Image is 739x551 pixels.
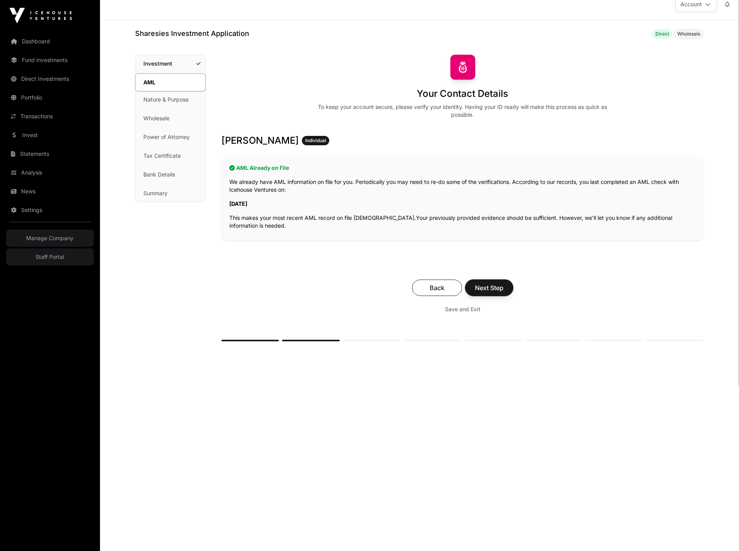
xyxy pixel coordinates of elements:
[6,127,94,144] a: Invest
[229,214,672,229] span: Your previously provided evidence should be sufficient. However, we'll let you know if any additi...
[136,91,205,108] a: Nature & Purpose
[229,164,696,172] h2: AML Already on File
[135,28,249,39] h1: Sharesies Investment Application
[436,302,490,316] button: Save and Exit
[136,128,205,146] a: Power of Attorney
[475,283,503,292] span: Next Step
[6,108,94,125] a: Transactions
[417,87,509,100] h1: Your Contact Details
[445,305,480,313] span: Save and Exit
[412,280,462,296] button: Back
[136,147,205,164] a: Tax Certificate
[6,70,94,87] a: Direct Investments
[305,137,326,144] span: Individual
[229,214,696,230] p: This makes your most recent AML record on file [DEMOGRAPHIC_DATA].
[6,230,94,247] a: Manage Company
[6,183,94,200] a: News
[6,89,94,106] a: Portfolio
[313,103,613,119] div: To keep your account secure, please verify your identity. Having your ID ready will make this pro...
[136,166,205,183] a: Bank Details
[655,31,669,37] span: Direct
[9,8,72,23] img: Icehouse Ventures Logo
[6,201,94,219] a: Settings
[6,33,94,50] a: Dashboard
[136,110,205,127] a: Wholesale
[135,73,206,91] a: AML
[229,200,696,208] p: [DATE]
[221,134,704,147] h3: [PERSON_NAME]
[136,185,205,202] a: Summary
[700,514,739,551] iframe: Chat Widget
[6,145,94,162] a: Statements
[229,178,696,194] p: We already have AML information on file for you. Periodically you may need to re-do some of the v...
[677,31,700,37] span: Wholesale
[450,55,475,80] img: Sharesies
[136,55,205,72] a: Investment
[6,52,94,69] a: Fund Investments
[6,164,94,181] a: Analysis
[6,248,94,266] a: Staff Portal
[465,280,513,296] button: Next Step
[422,283,452,292] span: Back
